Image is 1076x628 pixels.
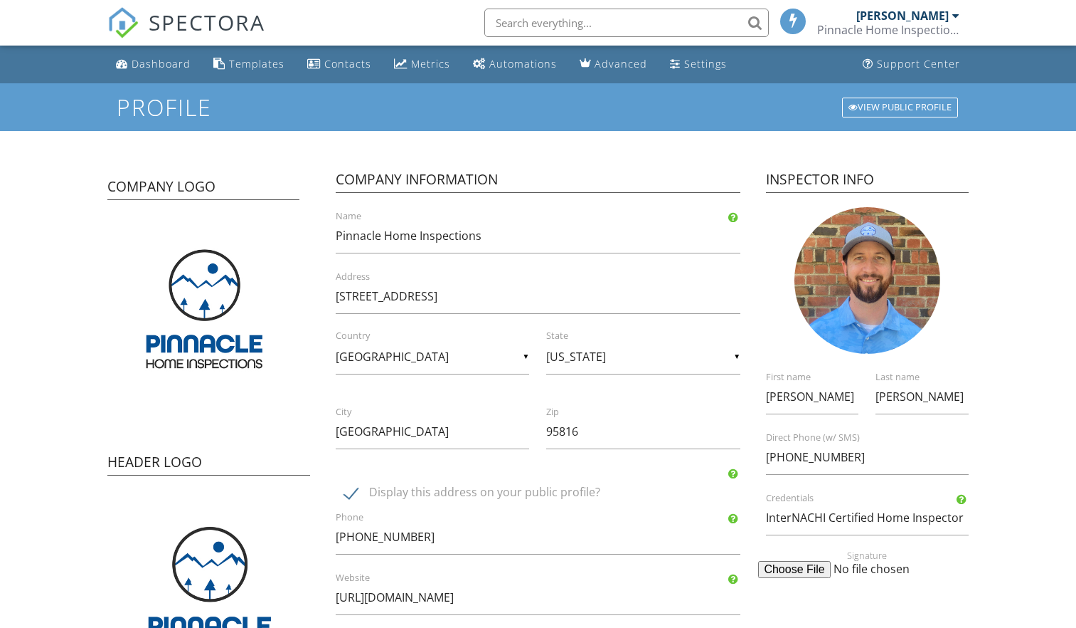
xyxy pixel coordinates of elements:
[467,51,563,78] a: Automations (Basic)
[857,51,966,78] a: Support Center
[877,57,960,70] div: Support Center
[595,57,647,70] div: Advanced
[841,96,959,119] a: View Public Profile
[856,9,949,23] div: [PERSON_NAME]
[664,51,733,78] a: Settings
[149,7,265,37] span: SPECTORA
[489,57,557,70] div: Automations
[684,57,727,70] div: Settings
[117,95,959,120] h1: Profile
[388,51,456,78] a: Metrics
[229,57,284,70] div: Templates
[757,368,977,561] div: Signature
[302,51,377,78] a: Contacts
[842,98,958,117] div: View Public Profile
[208,51,290,78] a: Templates
[766,170,969,193] h4: Inspector Info
[336,580,740,615] input: https://www.spectora.com
[107,19,265,49] a: SPECTORA
[132,57,191,70] div: Dashboard
[107,7,139,38] img: The Best Home Inspection Software - Spectora
[817,23,959,37] div: Pinnacle Home Inspections
[574,51,653,78] a: Advanced
[110,51,196,78] a: Dashboard
[336,170,740,193] h4: Company Information
[107,177,299,200] h4: Company Logo
[766,431,986,444] label: Direct Phone (w/ SMS)
[766,492,986,505] label: Credentials
[484,9,769,37] input: Search everything...
[411,57,450,70] div: Metrics
[107,214,299,407] img: Pinnacle_Logo.jpg
[324,57,371,70] div: Contacts
[107,453,310,476] h4: Header Logo
[766,371,875,384] label: First name
[336,330,547,342] label: Country
[546,330,757,342] label: State
[344,486,749,503] label: Display this address on your public profile?
[875,371,985,384] label: Last name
